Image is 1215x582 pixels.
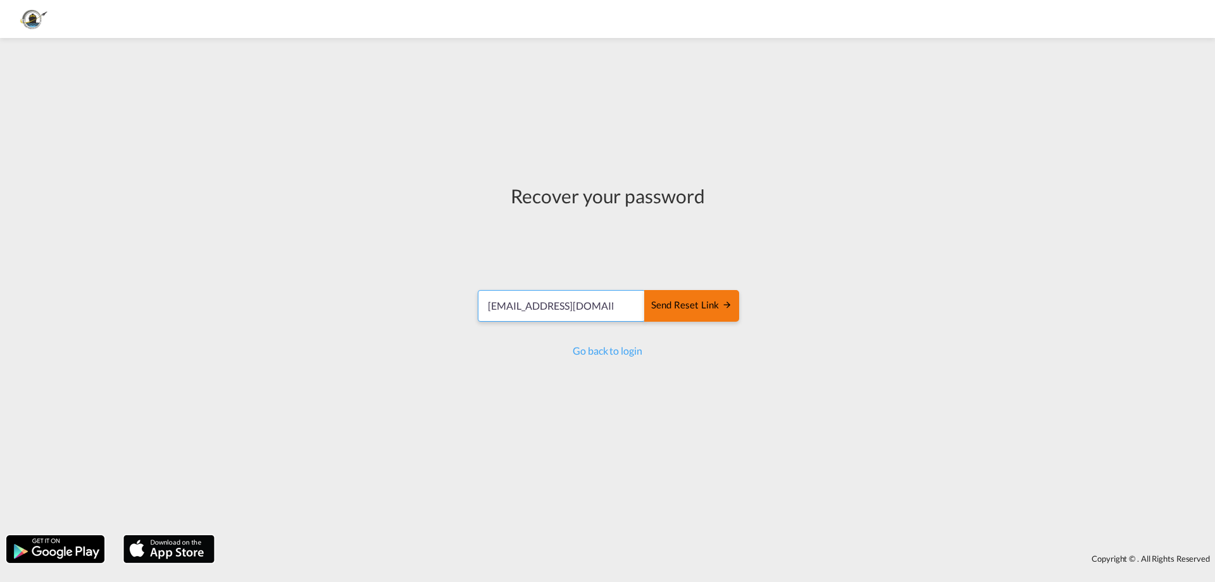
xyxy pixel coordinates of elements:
[722,300,732,310] md-icon: icon-arrow-right
[476,182,739,209] div: Recover your password
[5,534,106,564] img: google.png
[122,534,216,564] img: apple.png
[511,222,704,271] iframe: reCAPTCHA
[644,290,739,322] button: SEND RESET LINK
[19,5,47,34] img: 895b63e00e9011eeb9a2f3b448df4b14.jpg
[651,298,732,313] div: Send reset link
[573,345,642,357] a: Go back to login
[221,548,1215,569] div: Copyright © . All Rights Reserved
[478,290,645,322] input: Email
